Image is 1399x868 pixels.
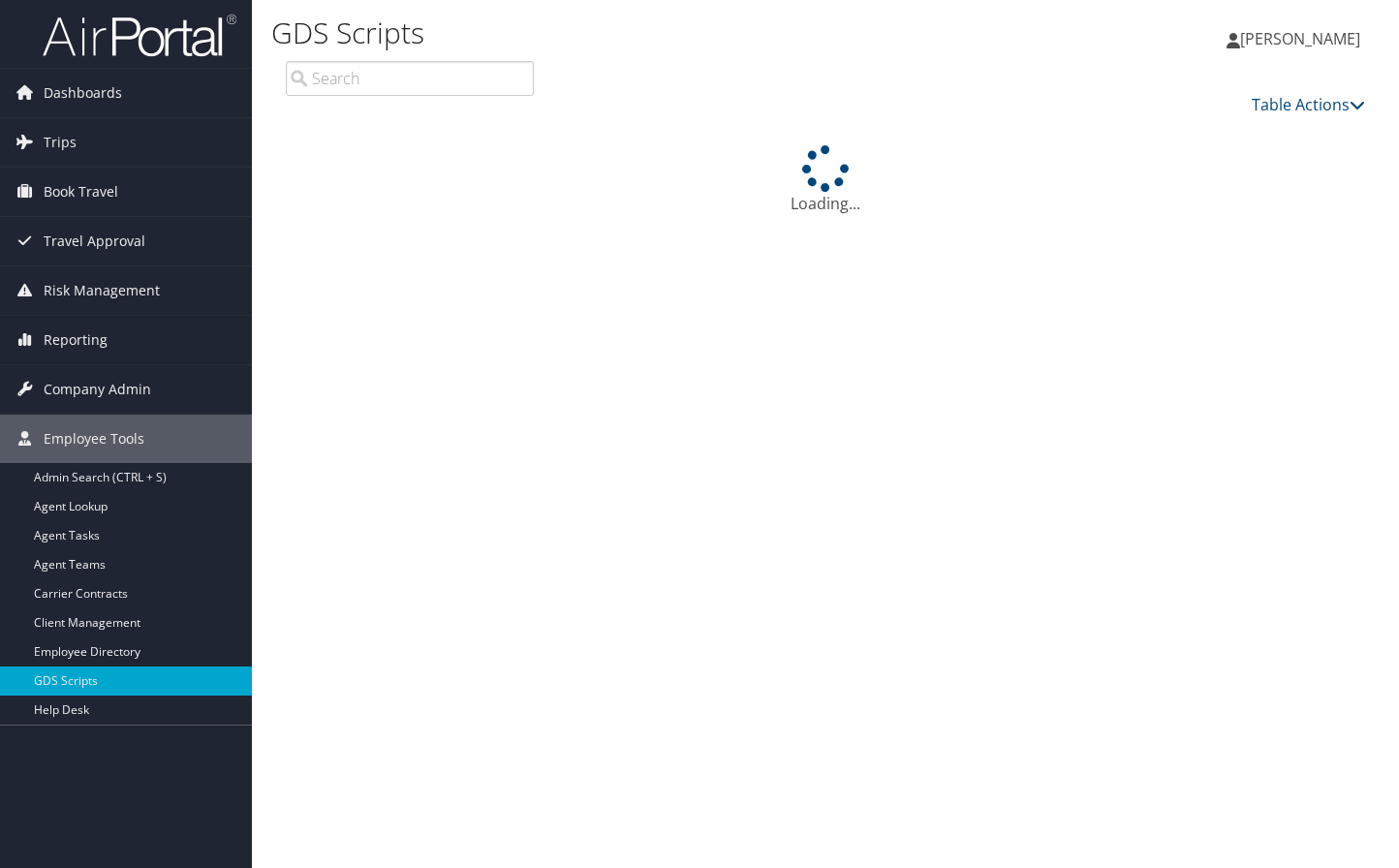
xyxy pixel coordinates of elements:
h1: GDS Scripts [271,13,1010,53]
span: Book Travel [44,168,118,216]
span: Risk Management [44,266,160,315]
span: Dashboards [44,69,122,117]
a: Table Actions [1252,94,1365,115]
input: Search [286,61,534,96]
span: Employee Tools [44,415,144,463]
a: [PERSON_NAME] [1227,10,1380,68]
span: Reporting [44,316,108,364]
span: [PERSON_NAME] [1240,28,1360,49]
div: Loading... [286,145,1365,215]
span: Company Admin [44,365,151,414]
span: Trips [44,118,77,167]
span: Travel Approval [44,217,145,265]
img: airportal-logo.png [43,13,236,58]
